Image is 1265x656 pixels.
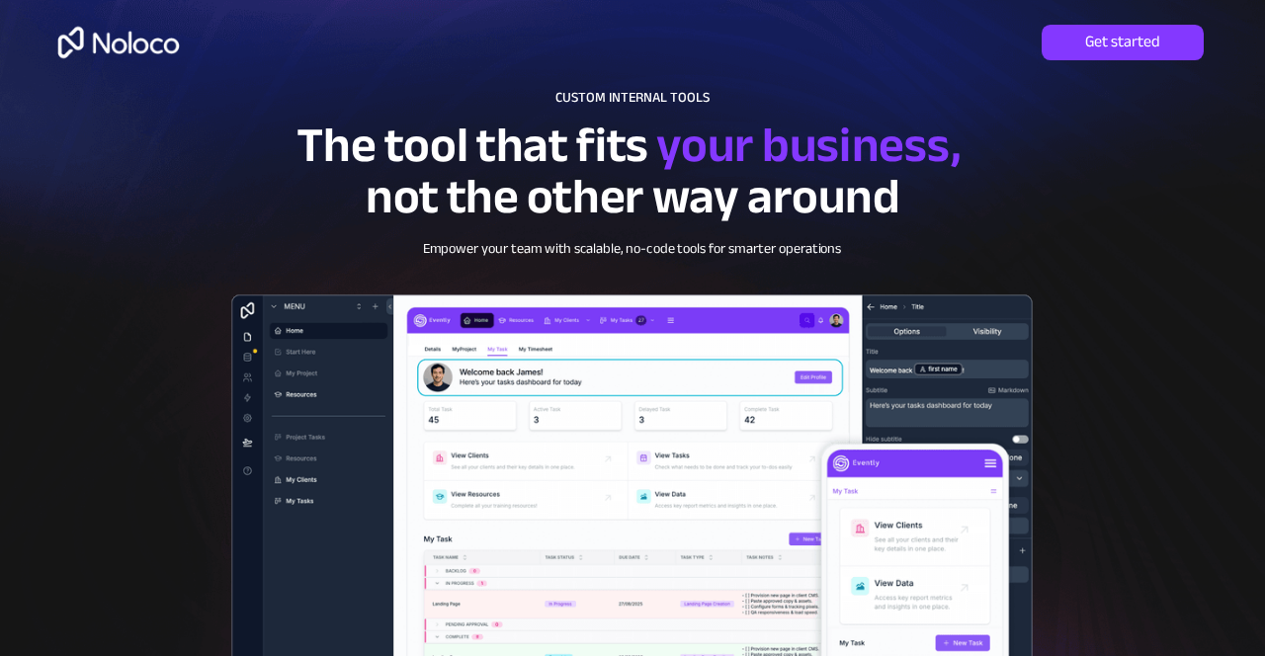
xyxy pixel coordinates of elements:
[366,151,899,242] span: not the other way around
[423,235,842,262] span: Empower your team with scalable, no-code tools for smarter operations
[1042,33,1204,52] span: Get started
[1042,25,1204,60] a: Get started
[296,100,648,191] span: The tool that fits
[656,100,961,191] span: your business,
[555,84,710,111] span: CUSTOM INTERNAL TOOLS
